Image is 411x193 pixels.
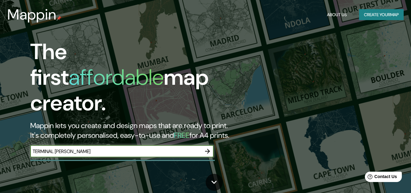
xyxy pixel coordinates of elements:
button: Create yourmap [359,9,404,20]
h1: affordable [69,63,164,91]
button: About Us [325,9,349,20]
iframe: Help widget launcher [357,169,404,186]
h2: Mappin lets you create and design maps that are ready to print. It's completely personalised, eas... [30,121,236,140]
h3: Mappin [7,6,57,23]
input: Choose your favourite place [30,148,201,155]
img: mappin-pin [57,16,61,21]
h1: The first map creator. [30,39,236,121]
h5: FREE [174,130,189,140]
